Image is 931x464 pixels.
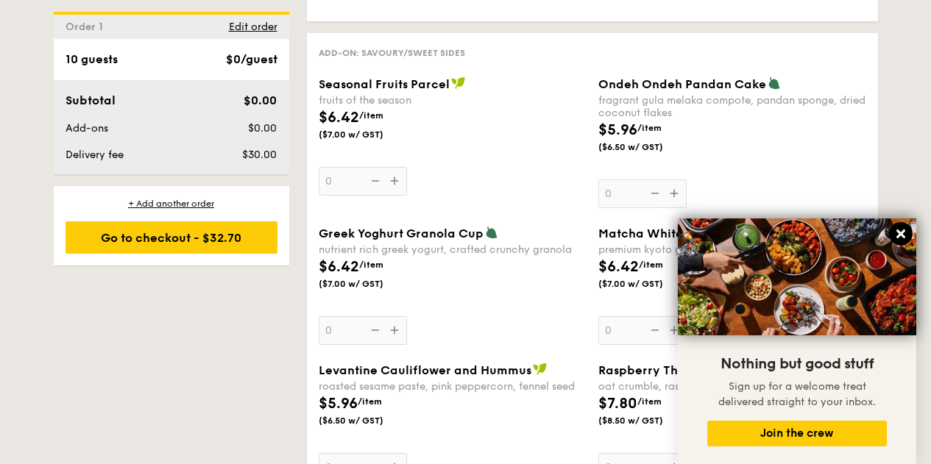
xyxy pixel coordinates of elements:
[598,278,698,290] span: ($7.00 w/ GST)
[598,141,698,153] span: ($6.50 w/ GST)
[226,51,277,68] div: $0/guest
[721,355,874,373] span: Nothing but good stuff
[319,243,587,256] div: nutrient rich greek yogurt, crafted crunchy granola
[244,93,277,107] span: $0.00
[319,48,465,58] span: Add-on: Savoury/Sweet Sides
[319,258,359,276] span: $6.42
[889,222,913,246] button: Close
[359,110,383,121] span: /item
[66,21,109,33] span: Order 1
[598,121,637,139] span: $5.96
[598,94,866,119] div: fragrant gula melaka compote, pandan sponge, dried coconut flakes
[598,363,759,377] span: Raspberry Thyme Crumble
[319,278,419,290] span: ($7.00 w/ GST)
[319,395,358,413] span: $5.96
[319,226,484,240] span: Greek Yoghurt Granola Cup
[319,77,450,91] span: Seasonal Fruits Parcel
[66,93,116,107] span: Subtotal
[242,149,277,161] span: $30.00
[598,226,813,240] span: Matcha White Chocolate Croissants
[678,218,916,335] img: DSC07876-Edit02-Large.jpeg
[66,122,108,135] span: Add-ons
[598,395,637,413] span: $7.80
[533,363,548,376] img: icon-vegan.f8ff3823.svg
[66,149,124,161] span: Delivery fee
[66,221,277,254] div: Go to checkout - $32.70
[637,396,662,407] span: /item
[319,129,419,140] span: ($7.00 w/ GST)
[451,76,466,90] img: icon-vegan.f8ff3823.svg
[598,380,866,393] div: oat crumble, raspberry compote, thyme
[639,260,663,270] span: /item
[319,109,359,126] span: $6.42
[359,260,383,270] span: /item
[718,380,876,408] span: Sign up for a welcome treat delivered straight to your inbox.
[598,258,639,276] span: $6.42
[319,380,587,393] div: roasted sesame paste, pink peppercorn, fennel seed
[598,77,766,91] span: Ondeh Ondeh Pandan Cake
[319,363,531,377] span: Levantine Cauliflower and Hummus
[358,396,382,407] span: /item
[485,226,498,239] img: icon-vegetarian.fe4039eb.svg
[66,198,277,210] div: + Add another order
[598,243,866,256] div: premium kyoto green powder, white chocolate
[707,421,887,446] button: Join the crew
[637,123,662,133] span: /item
[229,21,277,33] span: Edit order
[319,94,587,107] div: fruits of the season
[768,76,781,90] img: icon-vegetarian.fe4039eb.svg
[248,122,277,135] span: $0.00
[66,51,118,68] div: 10 guests
[598,415,698,426] span: ($8.50 w/ GST)
[319,415,419,426] span: ($6.50 w/ GST)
